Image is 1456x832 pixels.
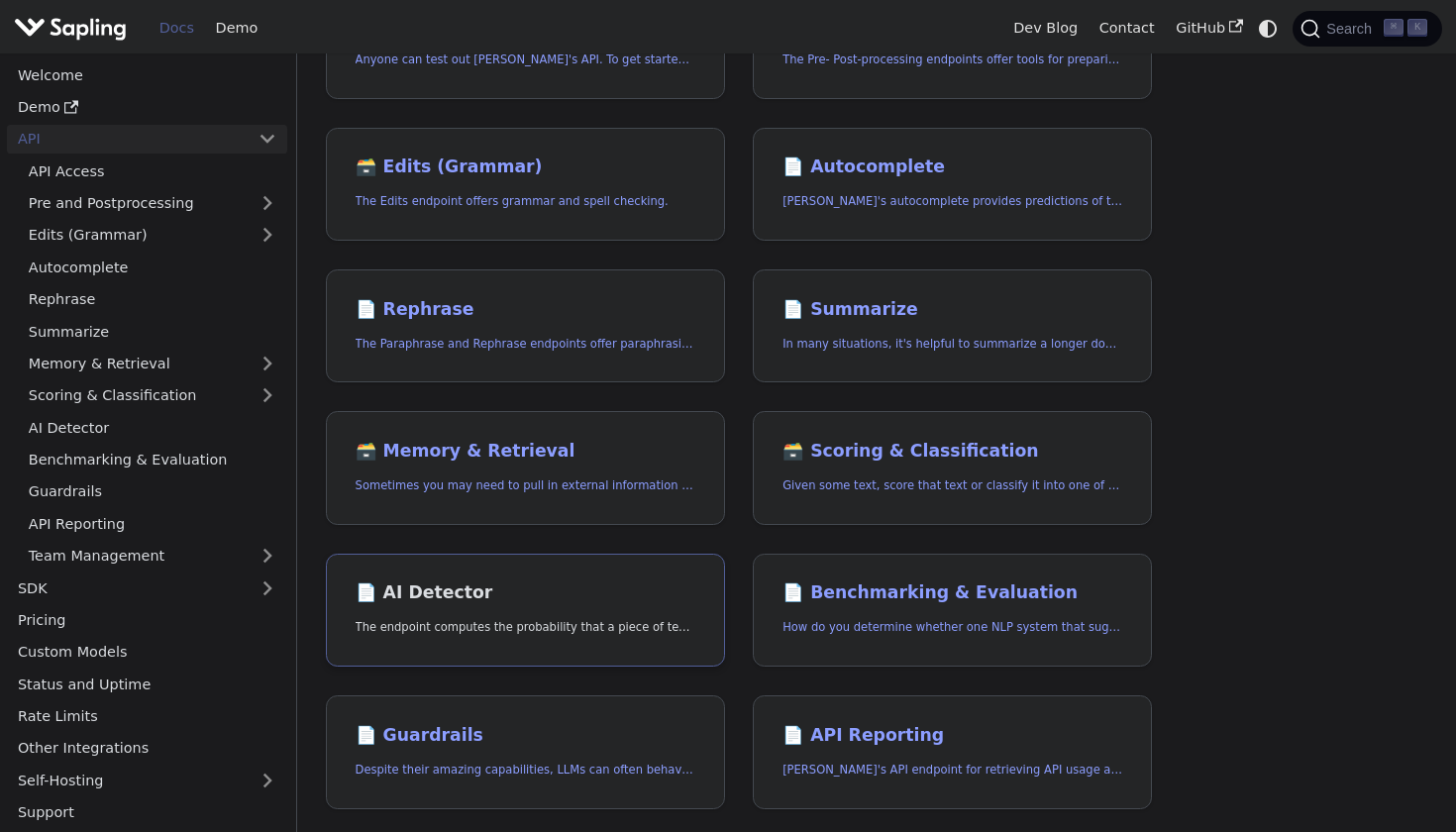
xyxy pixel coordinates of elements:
a: GitHub [1165,13,1253,44]
p: Sapling's API endpoint for retrieving API usage analytics. [782,761,1122,780]
a: Team Management [18,542,287,571]
h2: Edits (Grammar) [356,156,695,178]
h2: Benchmarking & Evaluation [782,582,1122,604]
h2: Scoring & Classification [782,441,1122,463]
a: 📄️ Benchmarking & EvaluationHow do you determine whether one NLP system that suggests edits [753,554,1152,668]
a: Rephrase [18,285,287,314]
p: How do you determine whether one NLP system that suggests edits [782,618,1122,637]
a: Memory & Retrieval [18,350,287,378]
img: Sapling.ai [14,14,127,43]
a: 📄️ RephraseThe Paraphrase and Rephrase endpoints offer paraphrasing for particular styles. [326,269,725,383]
a: Contact [1089,13,1166,44]
a: Guardrails [18,477,287,506]
a: 📄️ SummarizeIn many situations, it's helpful to summarize a longer document into a shorter, more ... [753,269,1152,383]
p: The Paraphrase and Rephrase endpoints offer paraphrasing for particular styles. [356,335,695,354]
h2: Memory & Retrieval [356,441,695,463]
button: Switch between dark and light mode (currently system mode) [1254,14,1283,43]
kbd: ⌘ [1384,19,1404,37]
a: Demo [205,13,268,44]
p: In many situations, it's helpful to summarize a longer document into a shorter, more easily diges... [782,335,1122,354]
button: Collapse sidebar category 'API' [248,125,287,154]
a: Demo [7,93,287,122]
h2: Guardrails [356,725,695,747]
h2: AI Detector [356,582,695,604]
kbd: K [1407,19,1427,37]
a: Status and Uptime [7,670,287,698]
a: 📄️ API Reporting[PERSON_NAME]'s API endpoint for retrieving API usage analytics. [753,695,1152,809]
a: SDK [7,573,248,602]
button: Expand sidebar category 'SDK' [248,573,287,602]
p: Given some text, score that text or classify it into one of a set of pre-specified categories. [782,476,1122,495]
a: 🗃️ Memory & RetrievalSometimes you may need to pull in external information that doesn't fit in t... [326,411,725,525]
a: Other Integrations [7,734,287,763]
a: Sapling.ai [14,14,134,43]
h2: Autocomplete [782,156,1122,178]
a: 🗃️ Edits (Grammar)The Edits endpoint offers grammar and spell checking. [326,128,725,242]
a: Self-Hosting [7,766,287,794]
a: API [7,125,248,154]
button: Search (Command+K) [1293,11,1441,47]
a: Summarize [18,317,287,346]
p: Sapling's autocomplete provides predictions of the next few characters or words [782,192,1122,211]
h2: Rephrase [356,299,695,321]
p: The Pre- Post-processing endpoints offer tools for preparing your text data for ingestation as we... [782,51,1122,69]
a: API Reporting [18,509,287,538]
a: Rate Limits [7,702,287,731]
p: Despite their amazing capabilities, LLMs can often behave in undesired [356,761,695,780]
a: Scoring & Classification [18,381,287,410]
a: Welcome [7,60,287,89]
a: Autocomplete [18,253,287,281]
span: Search [1320,21,1384,37]
a: Pricing [7,606,287,635]
a: 📄️ AI DetectorThe endpoint computes the probability that a piece of text is AI-generated, [326,554,725,668]
a: API Access [18,156,287,185]
h2: API Reporting [782,725,1122,747]
a: Custom Models [7,638,287,667]
a: Support [7,798,287,827]
a: Edits (Grammar) [18,221,287,250]
p: Anyone can test out Sapling's API. To get started with the API, simply: [356,51,695,69]
p: Sometimes you may need to pull in external information that doesn't fit in the context size of an... [356,476,695,495]
a: AI Detector [18,413,287,442]
a: 📄️ Autocomplete[PERSON_NAME]'s autocomplete provides predictions of the next few characters or words [753,128,1152,242]
a: Dev Blog [1002,13,1088,44]
a: Benchmarking & Evaluation [18,446,287,474]
p: The Edits endpoint offers grammar and spell checking. [356,192,695,211]
h2: Summarize [782,299,1122,321]
a: Docs [149,13,205,44]
a: 📄️ GuardrailsDespite their amazing capabilities, LLMs can often behave in undesired [326,695,725,809]
p: The endpoint computes the probability that a piece of text is AI-generated, [356,618,695,637]
a: 🗃️ Scoring & ClassificationGiven some text, score that text or classify it into one of a set of p... [753,411,1152,525]
a: Pre and Postprocessing [18,189,287,218]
